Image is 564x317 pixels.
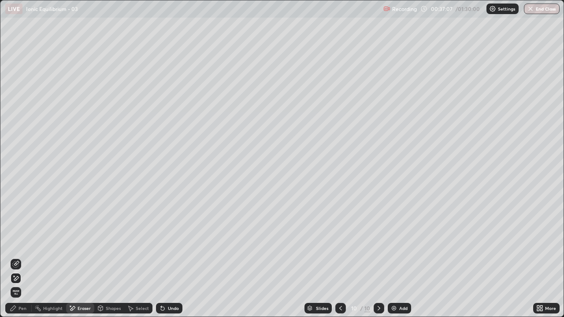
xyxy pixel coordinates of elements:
p: Recording [392,6,417,12]
p: LIVE [8,5,20,12]
div: Slides [316,306,328,310]
div: 10 [349,306,358,311]
img: class-settings-icons [489,5,496,12]
div: 10 [364,304,370,312]
button: End Class [524,4,560,14]
span: Erase all [11,290,21,295]
div: Undo [168,306,179,310]
div: / [360,306,363,311]
div: Highlight [43,306,63,310]
p: Settings [498,7,515,11]
div: Eraser [78,306,91,310]
img: recording.375f2c34.svg [383,5,390,12]
div: Select [136,306,149,310]
div: Add [399,306,408,310]
div: More [545,306,556,310]
img: end-class-cross [527,5,534,12]
div: Pen [19,306,26,310]
p: Ionic Equilibrium - 03 [26,5,78,12]
img: add-slide-button [390,305,397,312]
div: Shapes [106,306,121,310]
